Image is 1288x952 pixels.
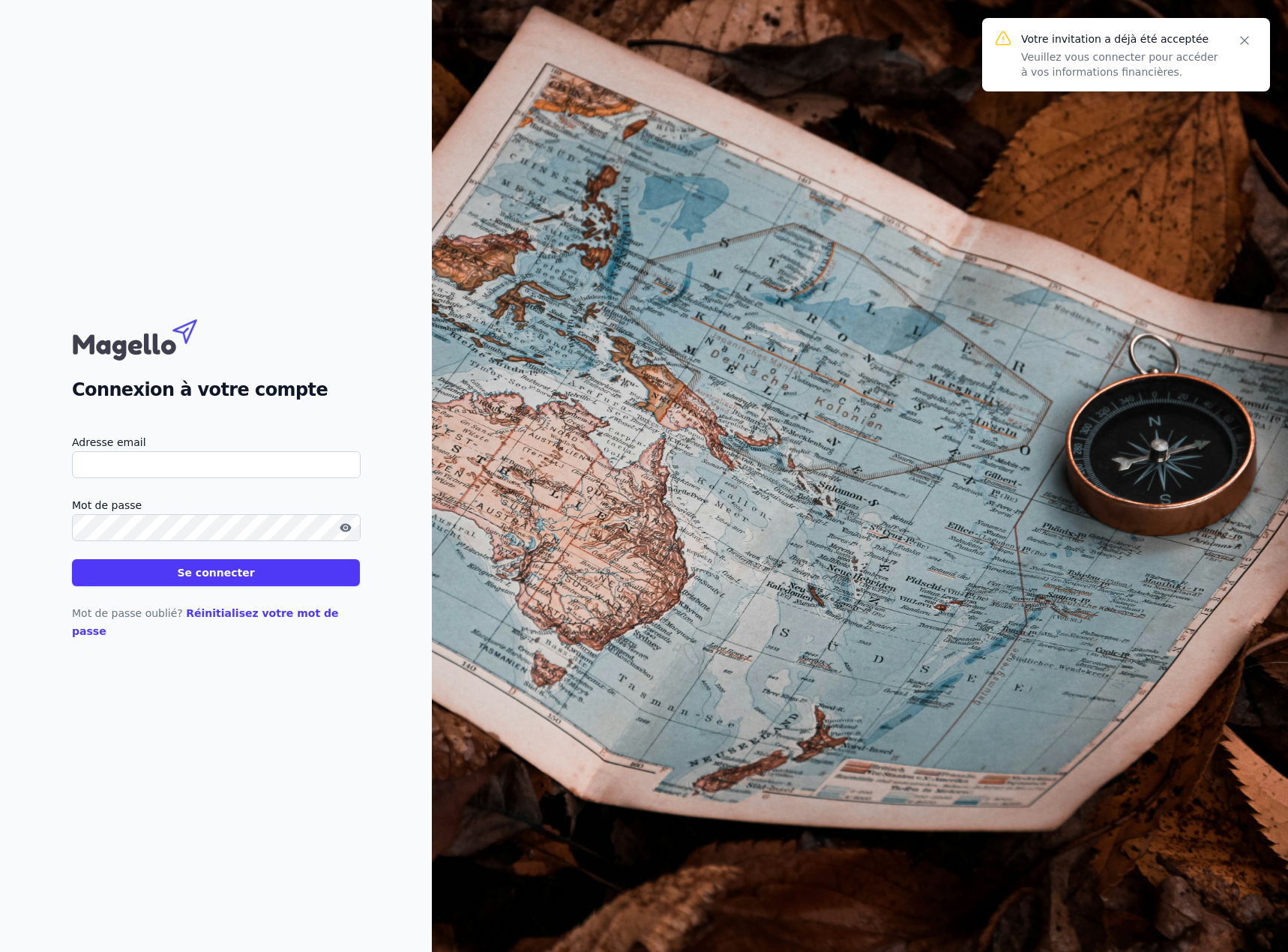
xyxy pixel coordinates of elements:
p: Votre invitation a déjà été acceptée [1021,31,1219,46]
p: Veuillez vous connecter pour accéder à vos informations financières. [1021,49,1219,79]
a: Réinitialisez votre mot de passe [72,607,339,637]
label: Adresse email [72,433,360,451]
button: Se connecter [72,559,360,586]
img: Magello [72,312,229,364]
h2: Connexion à votre compte [72,376,360,403]
label: Mot de passe [72,496,360,514]
p: Mot de passe oublié? [72,604,360,640]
